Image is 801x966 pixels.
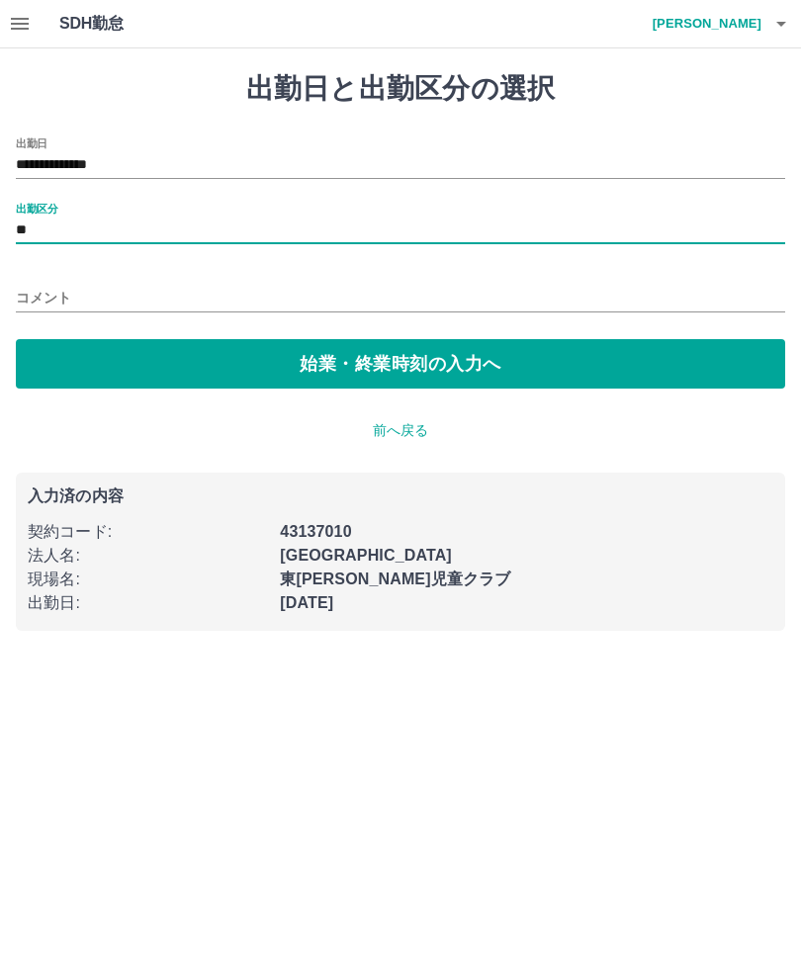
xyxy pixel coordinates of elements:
[28,520,268,544] p: 契約コード :
[28,488,773,504] p: 入力済の内容
[28,591,268,615] p: 出勤日 :
[280,523,351,540] b: 43137010
[28,568,268,591] p: 現場名 :
[16,339,785,389] button: 始業・終業時刻の入力へ
[28,544,268,568] p: 法人名 :
[280,571,510,587] b: 東[PERSON_NAME]児童クラブ
[16,135,47,150] label: 出勤日
[16,72,785,106] h1: 出勤日と出勤区分の選択
[280,547,452,564] b: [GEOGRAPHIC_DATA]
[16,420,785,441] p: 前へ戻る
[16,201,57,216] label: 出勤区分
[280,594,333,611] b: [DATE]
